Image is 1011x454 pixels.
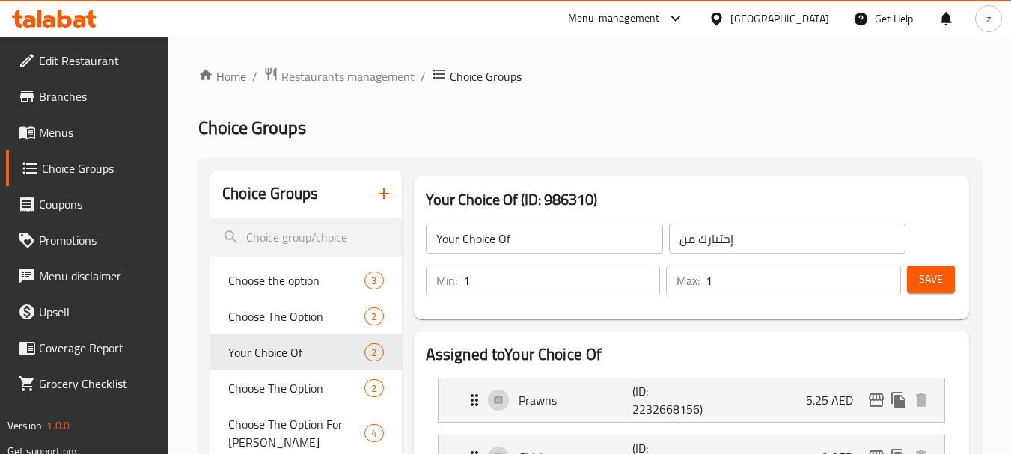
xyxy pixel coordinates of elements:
[228,415,364,451] span: Choose The Option For [PERSON_NAME]
[228,379,364,397] span: Choose The Option
[6,114,169,150] a: Menus
[365,346,382,360] span: 2
[6,222,169,258] a: Promotions
[364,272,383,289] div: Choices
[6,330,169,366] a: Coverage Report
[888,389,910,411] button: duplicate
[228,343,364,361] span: Your Choice Of
[39,52,157,70] span: Edit Restaurant
[210,298,401,334] div: Choose The Option2
[519,391,633,409] p: Prawns
[39,339,157,357] span: Coverage Report
[228,307,364,325] span: Choose The Option
[919,270,943,289] span: Save
[210,263,401,298] div: Choose the option3
[421,67,426,85] li: /
[806,391,865,409] p: 5.25 AED
[6,150,169,186] a: Choice Groups
[263,67,415,86] a: Restaurants management
[450,67,522,85] span: Choice Groups
[730,10,829,27] div: [GEOGRAPHIC_DATA]
[252,67,257,85] li: /
[210,370,401,406] div: Choose The Option2
[6,366,169,402] a: Grocery Checklist
[222,182,318,205] h2: Choice Groups
[907,266,955,293] button: Save
[228,272,364,289] span: Choose the option
[910,389,932,411] button: delete
[39,123,157,141] span: Menus
[986,10,991,27] span: z
[39,231,157,249] span: Promotions
[436,272,457,289] p: Min:
[39,375,157,393] span: Grocery Checklist
[364,424,383,442] div: Choices
[365,426,382,441] span: 4
[6,79,169,114] a: Branches
[865,389,888,411] button: edit
[39,303,157,321] span: Upsell
[364,307,383,325] div: Choices
[6,258,169,294] a: Menu disclaimer
[39,88,157,105] span: Branches
[198,111,306,144] span: Choice Groups
[39,267,157,285] span: Menu disclaimer
[568,10,660,28] div: Menu-management
[46,416,70,435] span: 1.0.0
[6,186,169,222] a: Coupons
[439,378,944,422] div: Expand
[6,294,169,330] a: Upsell
[426,188,957,212] h3: Your Choice Of (ID: 986310)
[6,43,169,79] a: Edit Restaurant
[7,416,44,435] span: Version:
[198,67,981,86] nav: breadcrumb
[426,343,957,366] h2: Assigned to Your Choice Of
[364,343,383,361] div: Choices
[365,381,382,396] span: 2
[426,372,957,429] li: Expand
[210,334,401,370] div: Your Choice Of2
[42,159,157,177] span: Choice Groups
[39,195,157,213] span: Coupons
[365,310,382,324] span: 2
[365,274,382,288] span: 3
[632,382,709,418] p: (ID: 2232668156)
[198,67,246,85] a: Home
[210,218,401,257] input: search
[676,272,700,289] p: Max:
[364,379,383,397] div: Choices
[281,67,415,85] span: Restaurants management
